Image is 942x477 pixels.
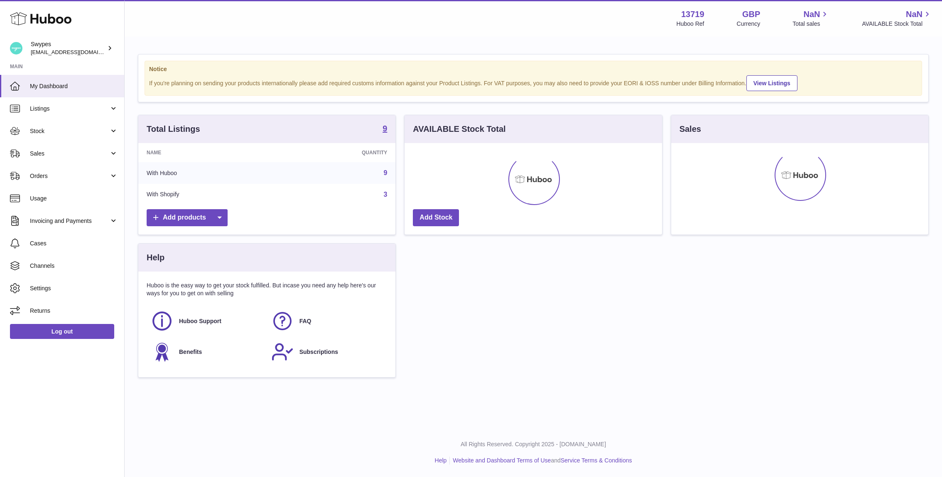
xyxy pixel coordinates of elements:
h3: Sales [680,124,701,135]
span: NaN [803,9,820,20]
span: Huboo Support [179,317,221,325]
span: Returns [30,307,118,315]
a: 9 [383,169,387,176]
h3: AVAILABLE Stock Total [413,124,505,135]
span: Usage [30,195,118,203]
a: Subscriptions [271,341,383,363]
a: Benefits [151,341,263,363]
span: Cases [30,240,118,247]
span: Benefits [179,348,202,356]
a: Help [435,457,447,464]
div: Swypes [31,40,105,56]
a: Add Stock [413,209,459,226]
span: NaN [906,9,922,20]
strong: 9 [383,124,387,133]
a: Website and Dashboard Terms of Use [453,457,551,464]
a: NaN AVAILABLE Stock Total [862,9,932,28]
a: 9 [383,124,387,134]
a: FAQ [271,310,383,332]
span: Orders [30,172,109,180]
span: Settings [30,284,118,292]
td: With Shopify [138,184,277,205]
span: Invoicing and Payments [30,217,109,225]
strong: GBP [742,9,760,20]
span: Channels [30,262,118,270]
div: If you're planning on sending your products internationally please add required customs informati... [149,74,917,91]
th: Quantity [277,143,395,162]
span: My Dashboard [30,82,118,90]
p: Huboo is the easy way to get your stock fulfilled. But incase you need any help here's our ways f... [147,282,387,297]
a: NaN Total sales [792,9,829,28]
span: Subscriptions [299,348,338,356]
span: AVAILABLE Stock Total [862,20,932,28]
a: Service Terms & Conditions [561,457,632,464]
span: Total sales [792,20,829,28]
span: [EMAIL_ADDRESS][DOMAIN_NAME] [31,49,122,55]
th: Name [138,143,277,162]
div: Huboo Ref [677,20,704,28]
a: Log out [10,324,114,339]
a: Huboo Support [151,310,263,332]
span: Listings [30,105,109,113]
span: Stock [30,127,109,135]
h3: Help [147,252,164,263]
li: and [450,457,632,465]
a: 3 [383,191,387,198]
span: FAQ [299,317,312,325]
div: Currency [737,20,760,28]
h3: Total Listings [147,124,200,135]
img: hello@swypes.co.uk [10,42,22,54]
a: View Listings [746,75,797,91]
td: With Huboo [138,162,277,184]
span: Sales [30,150,109,158]
strong: Notice [149,65,917,73]
strong: 13719 [681,9,704,20]
a: Add products [147,209,228,226]
p: All Rights Reserved. Copyright 2025 - [DOMAIN_NAME] [131,440,935,448]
